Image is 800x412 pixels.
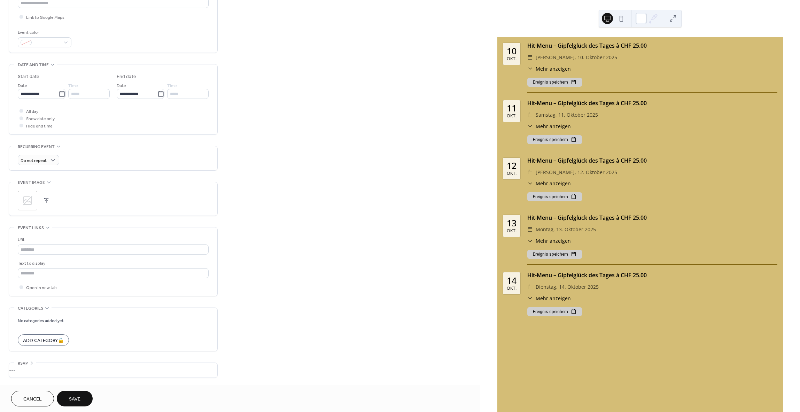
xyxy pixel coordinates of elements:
div: 13 [507,219,516,227]
button: ​Mehr anzeigen [527,295,571,302]
span: Mehr anzeigen [536,237,571,244]
span: Mehr anzeigen [536,65,571,72]
span: Open in new tab [26,284,57,291]
span: Date [117,82,126,90]
div: Okt. [507,57,516,61]
div: Hit-Menu – Gipfelglück des Tages à CHF 25.00 [527,156,777,165]
span: [PERSON_NAME], 10. Oktober 2025 [536,53,617,62]
div: Hit-Menu – Gipfelglück des Tages à CHF 25.00 [527,271,777,279]
div: URL [18,236,207,243]
span: Montag, 13. Oktober 2025 [536,225,596,234]
div: ​ [527,225,533,234]
button: Cancel [11,391,54,406]
span: Recurring event [18,143,55,150]
div: Okt. [507,286,516,291]
button: ​Mehr anzeigen [527,123,571,130]
button: Ereignis speichern [527,135,582,144]
span: All day [26,108,38,115]
button: Ereignis speichern [527,192,582,201]
div: Hit-Menu – Gipfelglück des Tages à CHF 25.00 [527,41,777,50]
div: ​ [527,111,533,119]
div: ; [18,191,37,210]
div: 11 [507,104,516,112]
div: ​ [527,180,533,187]
div: ​ [527,65,533,72]
div: ​ [527,123,533,130]
span: Hide end time [26,123,53,130]
div: Event color [18,29,70,36]
span: Categories [18,305,43,312]
div: ​ [527,53,533,62]
button: ​Mehr anzeigen [527,237,571,244]
span: RSVP [18,360,28,367]
span: Time [167,82,177,90]
span: No categories added yet. [18,317,65,325]
span: Save [69,396,80,403]
span: Event links [18,224,44,232]
span: Mehr anzeigen [536,295,571,302]
button: Ereignis speichern [527,78,582,87]
button: Ereignis speichern [527,307,582,316]
span: Time [68,82,78,90]
div: 14 [507,276,516,285]
div: Hit-Menu – Gipfelglück des Tages à CHF 25.00 [527,213,777,222]
span: [PERSON_NAME], 12. Oktober 2025 [536,168,617,177]
span: Mehr anzeigen [536,180,571,187]
div: ​ [527,283,533,291]
div: Start date [18,73,39,80]
span: Cancel [23,396,42,403]
div: 10 [507,47,516,55]
div: 12 [507,161,516,170]
button: Ereignis speichern [527,250,582,259]
span: Date and time [18,61,49,69]
div: Okt. [507,171,516,176]
div: Text to display [18,260,207,267]
div: Hit-Menu – Gipfelglück des Tages à CHF 25.00 [527,99,777,107]
span: Mehr anzeigen [536,123,571,130]
span: Dienstag, 14. Oktober 2025 [536,283,599,291]
div: ​ [527,168,533,177]
div: ​ [527,237,533,244]
span: Show date only [26,115,55,123]
span: Do not repeat [21,157,47,165]
button: Save [57,391,93,406]
span: Link to Google Maps [26,14,64,21]
div: Okt. [507,229,516,233]
span: Event image [18,179,45,186]
span: Date [18,82,27,90]
div: End date [117,73,136,80]
span: Samstag, 11. Oktober 2025 [536,111,598,119]
div: ​ [527,295,533,302]
button: ​Mehr anzeigen [527,65,571,72]
div: ••• [9,363,217,378]
div: Okt. [507,114,516,118]
button: ​Mehr anzeigen [527,180,571,187]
